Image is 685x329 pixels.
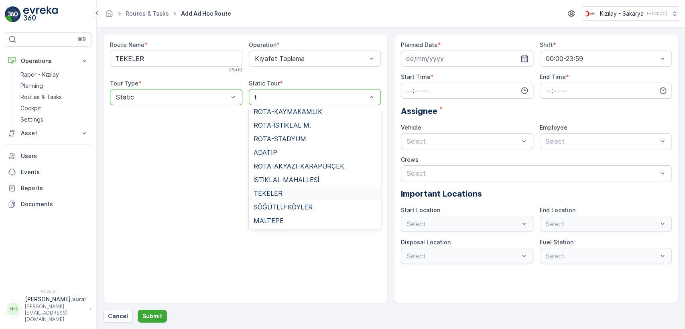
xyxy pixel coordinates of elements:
label: Vehicle [401,124,421,131]
span: v 1.50.2 [5,289,91,294]
a: Rapor - Kızılay [17,69,91,80]
label: Start Location [401,207,440,213]
p: Select [546,136,658,146]
p: Documents [21,200,88,208]
span: SÖĞÜTLÜ-KÖYLER [254,203,313,211]
button: Asset [5,125,91,141]
label: End Time [540,73,566,80]
a: Events [5,164,91,180]
p: [PERSON_NAME].vural [25,295,86,303]
p: Routes & Tasks [20,93,62,101]
label: Fuel Station [540,239,573,246]
button: Kızılay - Sakarya(+03:00) [583,6,679,21]
img: logo [5,6,21,22]
p: ( +03:00 ) [647,10,667,17]
span: İSTİKLAL MAHALLESİ [254,176,319,183]
p: [PERSON_NAME][EMAIL_ADDRESS][DOMAIN_NAME] [25,303,86,323]
label: Route Name [110,41,144,48]
button: Cancel [103,310,133,323]
span: ROTA-AKYAZI-KARAPÜRÇEK [254,162,344,170]
p: Operations [21,57,75,65]
p: Events [21,168,88,176]
span: Add Ad Hoc Route [179,10,233,18]
p: Select [407,169,658,178]
label: End Location [540,207,575,213]
label: Tour Type [110,80,138,87]
p: Important Locations [401,188,672,200]
button: Operations [5,53,91,69]
p: ⌘B [78,36,86,43]
p: Planning [20,82,43,90]
span: ADATIP [254,149,277,156]
label: Crews [401,156,419,163]
span: Assignee [401,105,437,117]
p: Reports [21,184,88,192]
label: Static Tour [249,80,280,87]
a: Users [5,148,91,164]
label: Employee [540,124,567,131]
input: dd/mm/yyyy [401,51,533,67]
p: Users [21,152,88,160]
a: Routes & Tasks [126,10,169,17]
p: Rapor - Kızılay [20,71,59,79]
a: Cockpit [17,103,91,114]
label: Shift [540,41,553,48]
a: Planning [17,80,91,91]
label: Planned Date [401,41,438,48]
p: Cockpit [20,104,41,112]
p: Cancel [108,312,128,320]
span: ROTA-KAYMAKAMLIK [254,108,322,115]
span: ROTA-STADYUM [254,135,306,142]
img: k%C4%B1z%C4%B1lay_DTAvauz.png [583,9,597,18]
label: Disposal Location [401,239,451,246]
label: Start Time [401,73,431,80]
a: Homepage [105,12,114,19]
p: Submit [142,312,162,320]
p: 7 / 500 [229,67,242,73]
span: ROTA-İSTİKLAL M. [254,122,311,129]
div: HH [7,303,20,315]
button: Submit [138,310,167,323]
a: Routes & Tasks [17,91,91,103]
button: HH[PERSON_NAME].vural[PERSON_NAME][EMAIL_ADDRESS][DOMAIN_NAME] [5,295,91,323]
a: Settings [17,114,91,125]
span: TEKELER [254,190,283,197]
a: Documents [5,196,91,212]
label: Operation [249,41,276,48]
span: MALTEPE [254,217,284,224]
p: Asset [21,129,75,137]
p: Select [407,136,519,146]
a: Reports [5,180,91,196]
p: Kızılay - Sakarya [600,10,644,18]
img: logo_light-DOdMpM7g.png [23,6,58,22]
p: Settings [20,116,43,124]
